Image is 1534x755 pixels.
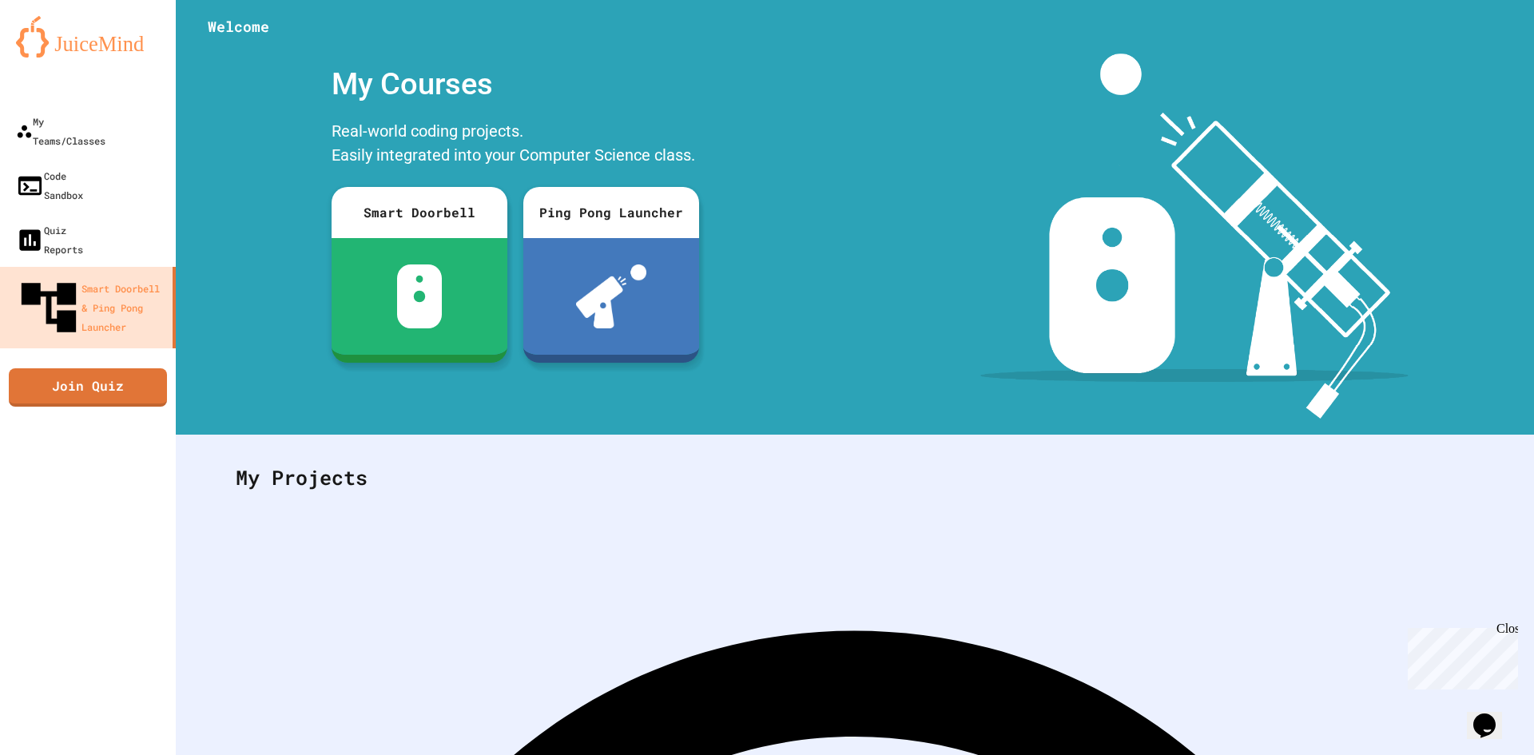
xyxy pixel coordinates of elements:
[324,54,707,115] div: My Courses
[397,264,443,328] img: sdb-white.svg
[1467,691,1518,739] iframe: chat widget
[220,447,1490,509] div: My Projects
[16,275,166,340] div: Smart Doorbell & Ping Pong Launcher
[324,115,707,175] div: Real-world coding projects. Easily integrated into your Computer Science class.
[980,54,1409,419] img: banner-image-my-projects.png
[523,187,699,238] div: Ping Pong Launcher
[9,368,167,407] a: Join Quiz
[16,221,83,259] div: Quiz Reports
[332,187,507,238] div: Smart Doorbell
[16,16,160,58] img: logo-orange.svg
[16,112,105,150] div: My Teams/Classes
[576,264,647,328] img: ppl-with-ball.png
[6,6,110,101] div: Chat with us now!Close
[1401,622,1518,689] iframe: chat widget
[16,166,83,205] div: Code Sandbox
